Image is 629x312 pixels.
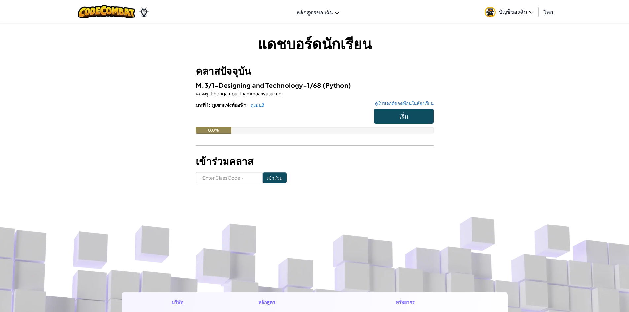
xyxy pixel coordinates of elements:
[544,9,553,16] span: ไทย
[247,103,264,108] a: ดูแผนที่
[210,90,281,96] span: Phongampai Thammaariyasakun
[196,154,434,169] h3: เข้าร่วมคลาส
[297,9,333,16] span: หลักสูตรของฉัน
[139,7,149,17] img: Ozaria
[196,90,209,96] span: คุณครู
[396,299,457,306] h1: ทรัพยากร
[209,90,210,96] span: :
[399,112,408,120] span: เริ่ม
[481,1,537,22] a: บัญชีของฉัน
[499,8,533,15] span: บัญชีของฉัน
[196,102,247,108] span: บทที่ 1: ภูเขาแห่งท้องฟ้า
[258,299,340,306] h1: หลักสูตร
[196,63,434,78] h3: คลาสปัจจุบัน
[196,172,263,183] input: <Enter Class Code>
[485,7,496,17] img: avatar
[196,127,231,134] div: 0.0%
[374,109,434,124] button: เริ่ม
[541,3,556,21] a: ไทย
[172,299,203,306] h1: บริษัท
[78,5,135,18] img: CodeCombat logo
[293,3,342,21] a: หลักสูตรของฉัน
[263,172,287,183] input: เข้าร่วม
[372,101,434,106] a: ดูโปรเจกต์ของเพื่อนในห้องเรียน
[323,81,351,89] span: (Python)
[196,33,434,53] h1: แดชบอร์ดนักเรียน
[196,81,323,89] span: M.3/1-Designing and Technology-1/68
